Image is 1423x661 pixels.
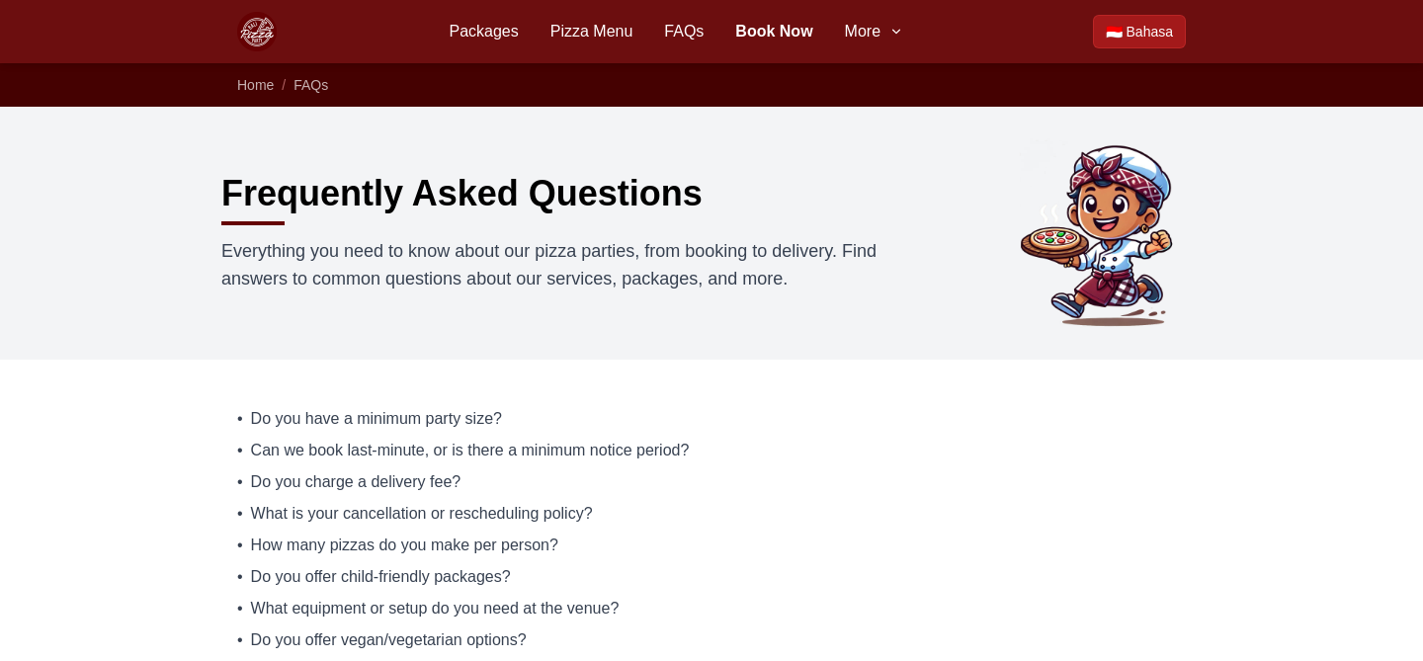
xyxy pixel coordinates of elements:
span: Bahasa [1127,22,1173,41]
a: • Do you offer child-friendly packages? [237,565,1186,589]
a: Pizza Menu [550,20,633,43]
a: Book Now [735,20,812,43]
a: Packages [449,20,518,43]
a: • Do you offer vegan/vegetarian options? [237,628,1186,652]
img: Common questions about Bali Pizza Party [1012,138,1202,328]
li: / [282,75,286,95]
span: What equipment or setup do you need at the venue? [251,597,620,620]
span: Do you offer child-friendly packages? [251,565,511,589]
img: Bali Pizza Party Logo [237,12,277,51]
a: • Can we book last-minute, or is there a minimum notice period? [237,439,1186,462]
a: Home [237,77,274,93]
button: More [845,20,904,43]
a: • Do you charge a delivery fee? [237,470,1186,494]
span: Can we book last-minute, or is there a minimum notice period? [251,439,690,462]
span: • [237,407,243,431]
span: • [237,439,243,462]
span: • [237,502,243,526]
span: • [237,565,243,589]
a: • Do you have a minimum party size? [237,407,1186,431]
span: • [237,628,243,652]
a: FAQs [664,20,704,43]
span: • [237,597,243,620]
span: • [237,534,243,557]
span: • [237,470,243,494]
a: • What equipment or setup do you need at the venue? [237,597,1186,620]
span: What is your cancellation or rescheduling policy? [251,502,593,526]
span: Do you charge a delivery fee? [251,470,461,494]
span: Do you have a minimum party size? [251,407,502,431]
a: Beralih ke Bahasa Indonesia [1093,15,1186,48]
a: FAQs [293,77,328,93]
span: More [845,20,880,43]
span: Do you offer vegan/vegetarian options? [251,628,527,652]
a: • How many pizzas do you make per person? [237,534,1186,557]
a: • What is your cancellation or rescheduling policy? [237,502,1186,526]
h1: Frequently Asked Questions [221,174,703,213]
span: How many pizzas do you make per person? [251,534,558,557]
p: Everything you need to know about our pizza parties, from booking to delivery. Find answers to co... [221,237,885,292]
